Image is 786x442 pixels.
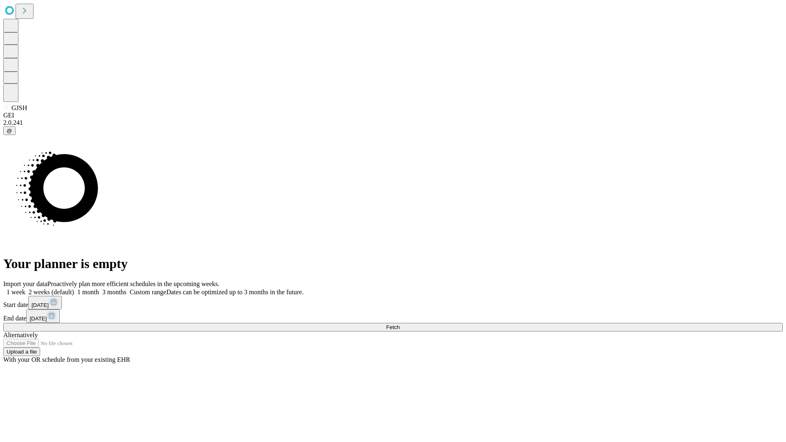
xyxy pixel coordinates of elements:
span: Fetch [386,324,400,330]
button: @ [3,126,16,135]
span: Dates can be optimized up to 3 months in the future. [166,289,303,295]
span: [DATE] [32,302,49,308]
span: 1 month [77,289,99,295]
span: 1 week [7,289,25,295]
div: GEI [3,112,783,119]
span: GJSH [11,104,27,111]
div: Start date [3,296,783,309]
button: Fetch [3,323,783,331]
span: [DATE] [29,316,47,322]
button: Upload a file [3,347,40,356]
button: [DATE] [28,296,62,309]
span: Alternatively [3,331,38,338]
span: Proactively plan more efficient schedules in the upcoming weeks. [47,280,219,287]
h1: Your planner is empty [3,256,783,271]
span: Import your data [3,280,47,287]
div: 2.0.241 [3,119,783,126]
span: 3 months [102,289,126,295]
span: 2 weeks (default) [29,289,74,295]
span: @ [7,128,12,134]
div: End date [3,309,783,323]
span: With your OR schedule from your existing EHR [3,356,130,363]
button: [DATE] [26,309,60,323]
span: Custom range [130,289,166,295]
